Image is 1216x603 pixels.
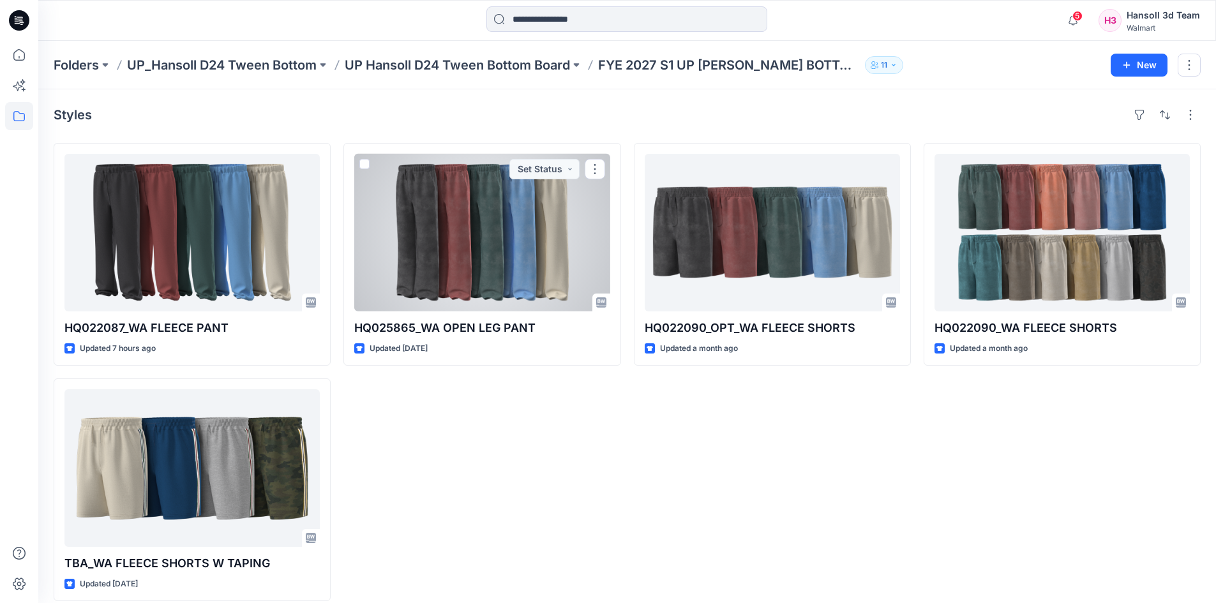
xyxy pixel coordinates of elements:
[1072,11,1083,21] span: 5
[645,319,900,337] p: HQ022090_OPT_WA FLEECE SHORTS
[345,56,570,74] a: UP Hansoll D24 Tween Bottom Board
[1127,8,1200,23] div: Hansoll 3d Team
[1127,23,1200,33] div: Walmart
[645,154,900,311] a: HQ022090_OPT_WA FLEECE SHORTS
[127,56,317,74] a: UP_Hansoll D24 Tween Bottom
[598,56,860,74] p: FYE 2027 S1 UP [PERSON_NAME] BOTTOM
[935,154,1190,311] a: HQ022090_WA FLEECE SHORTS
[80,577,138,591] p: Updated [DATE]
[54,107,92,123] h4: Styles
[354,319,610,337] p: HQ025865_WA OPEN LEG PANT
[660,342,738,355] p: Updated a month ago
[881,58,887,72] p: 11
[950,342,1028,355] p: Updated a month ago
[54,56,99,74] a: Folders
[64,555,320,572] p: TBA_WA FLEECE SHORTS W TAPING
[935,319,1190,337] p: HQ022090_WA FLEECE SHORTS
[370,342,428,355] p: Updated [DATE]
[64,319,320,337] p: HQ022087_WA FLEECE PANT
[64,389,320,547] a: TBA_WA FLEECE SHORTS W TAPING
[80,342,156,355] p: Updated 7 hours ago
[354,154,610,311] a: HQ025865_WA OPEN LEG PANT
[64,154,320,311] a: HQ022087_WA FLEECE PANT
[1099,9,1122,32] div: H3
[1111,54,1167,77] button: New
[865,56,903,74] button: 11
